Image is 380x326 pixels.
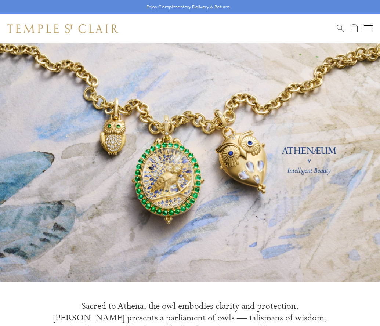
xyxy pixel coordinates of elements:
p: Enjoy Complimentary Delivery & Returns [146,3,230,11]
img: Temple St. Clair [7,24,118,33]
a: Search [337,24,344,33]
button: Open navigation [364,24,373,33]
a: Open Shopping Bag [351,24,358,33]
